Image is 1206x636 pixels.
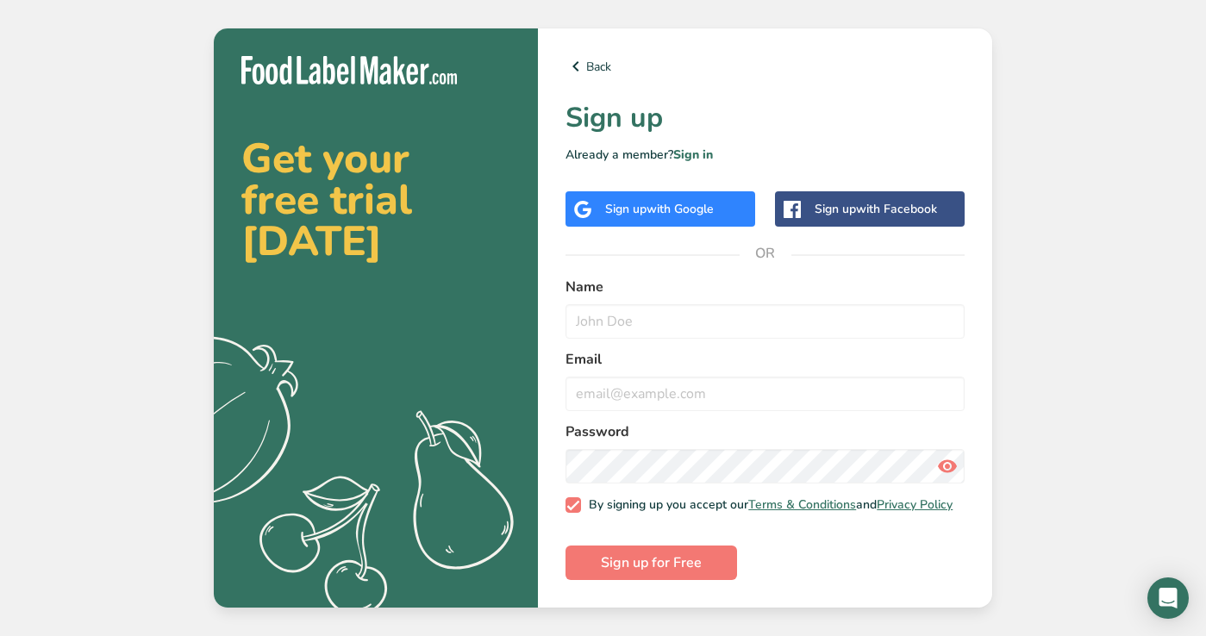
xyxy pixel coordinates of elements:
span: with Facebook [856,201,937,217]
span: By signing up you accept our and [581,497,953,513]
input: John Doe [566,304,965,339]
span: Sign up for Free [601,552,702,573]
label: Name [566,277,965,297]
input: email@example.com [566,377,965,411]
a: Terms & Conditions [748,496,856,513]
a: Back [566,56,965,77]
div: Sign up [815,200,937,218]
div: Sign up [605,200,714,218]
p: Already a member? [566,146,965,164]
button: Sign up for Free [566,546,737,580]
span: OR [740,228,791,279]
a: Privacy Policy [877,496,953,513]
label: Password [566,421,965,442]
label: Email [566,349,965,370]
span: with Google [647,201,714,217]
h2: Get your free trial [DATE] [241,138,510,262]
h1: Sign up [566,97,965,139]
a: Sign in [673,147,713,163]
img: Food Label Maker [241,56,457,84]
div: Open Intercom Messenger [1147,577,1189,619]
